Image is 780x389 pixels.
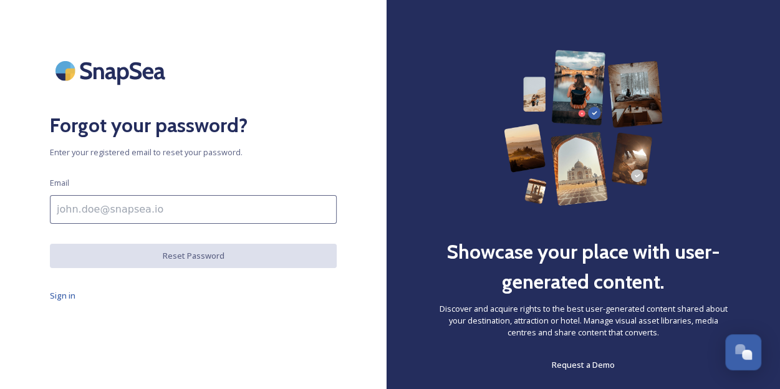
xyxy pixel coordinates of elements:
[725,334,761,370] button: Open Chat
[50,50,175,92] img: SnapSea Logo
[50,244,337,268] button: Reset Password
[50,146,337,158] span: Enter your registered email to reset your password.
[50,290,75,301] span: Sign in
[504,50,663,206] img: 63b42ca75bacad526042e722_Group%20154-p-800.png
[436,303,730,339] span: Discover and acquire rights to the best user-generated content shared about your destination, att...
[552,359,615,370] span: Request a Demo
[50,288,337,303] a: Sign in
[50,177,69,189] span: Email
[50,110,337,140] h2: Forgot your password?
[50,195,337,224] input: john.doe@snapsea.io
[552,357,615,372] a: Request a Demo
[436,237,730,297] h2: Showcase your place with user-generated content.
